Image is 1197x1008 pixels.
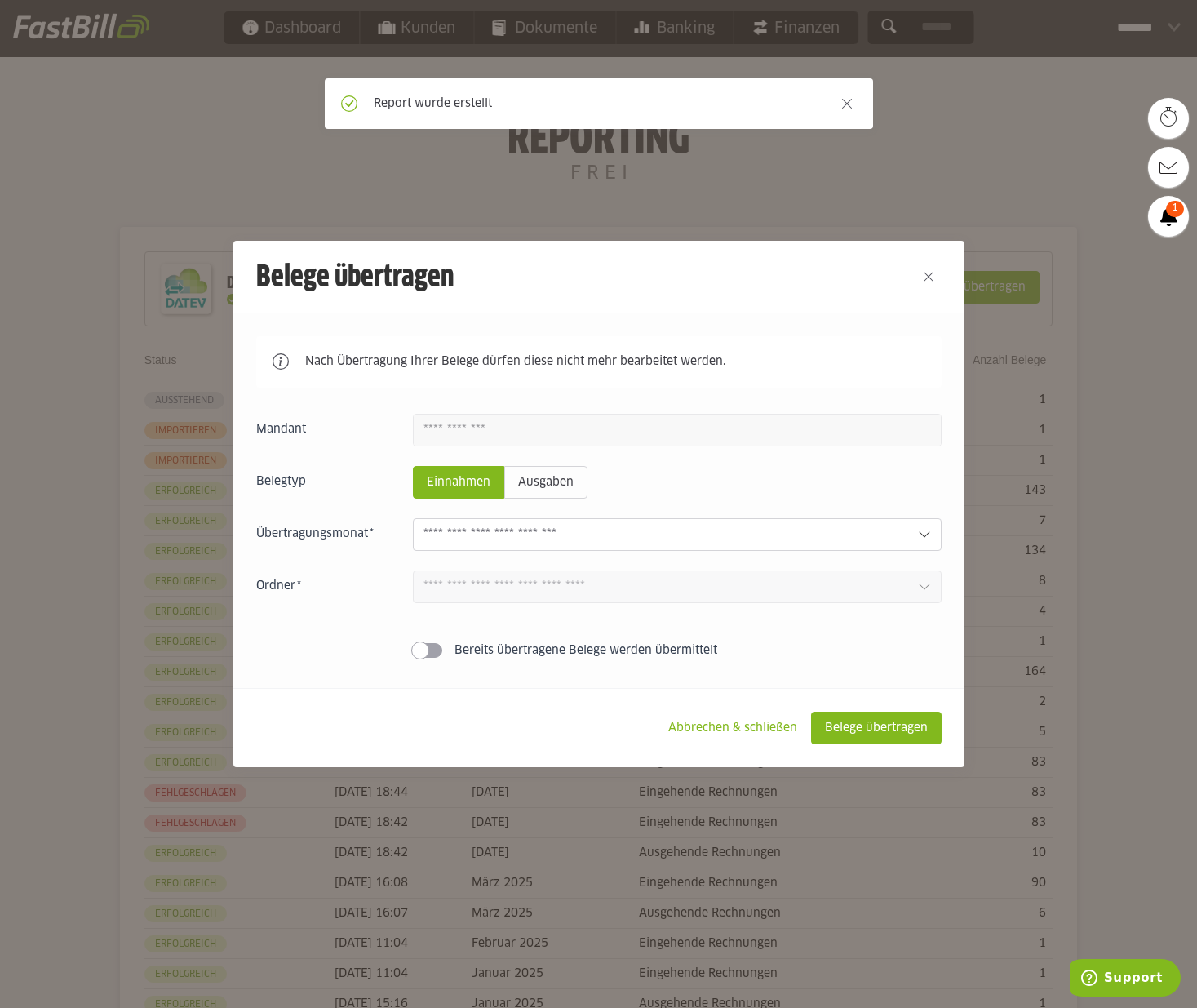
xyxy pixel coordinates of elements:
sl-button: Abbrechen & schließen [654,712,811,744]
span: 1 [1166,201,1184,217]
a: 1 [1148,196,1189,237]
sl-radio-button: Ausgaben [504,466,587,499]
sl-switch: Bereits übertragene Belege werden übermittelt [256,642,942,659]
sl-button: Belege übertragen [811,712,942,744]
iframe: Öffnet ein Widget, in dem Sie weitere Informationen finden [1070,959,1181,1000]
sl-radio-button: Einnahmen [413,466,504,499]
